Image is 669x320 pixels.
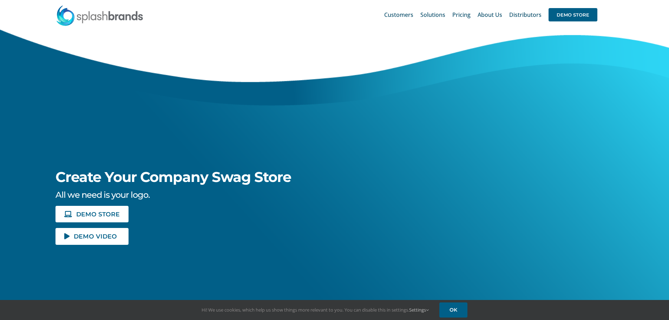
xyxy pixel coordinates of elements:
[452,12,471,18] span: Pricing
[56,5,144,26] img: SplashBrands.com Logo
[74,233,117,239] span: DEMO VIDEO
[55,190,150,200] span: All we need is your logo.
[478,12,502,18] span: About Us
[55,168,291,185] span: Create Your Company Swag Store
[384,4,597,26] nav: Main Menu
[76,211,120,217] span: DEMO STORE
[549,8,597,21] span: DEMO STORE
[509,4,542,26] a: Distributors
[384,4,413,26] a: Customers
[452,4,471,26] a: Pricing
[202,307,429,313] span: Hi! We use cookies, which help us show things more relevant to you. You can disable this in setti...
[55,206,129,222] a: DEMO STORE
[509,12,542,18] span: Distributors
[420,12,445,18] span: Solutions
[409,307,429,313] a: Settings
[384,12,413,18] span: Customers
[549,4,597,26] a: DEMO STORE
[439,302,467,318] a: OK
